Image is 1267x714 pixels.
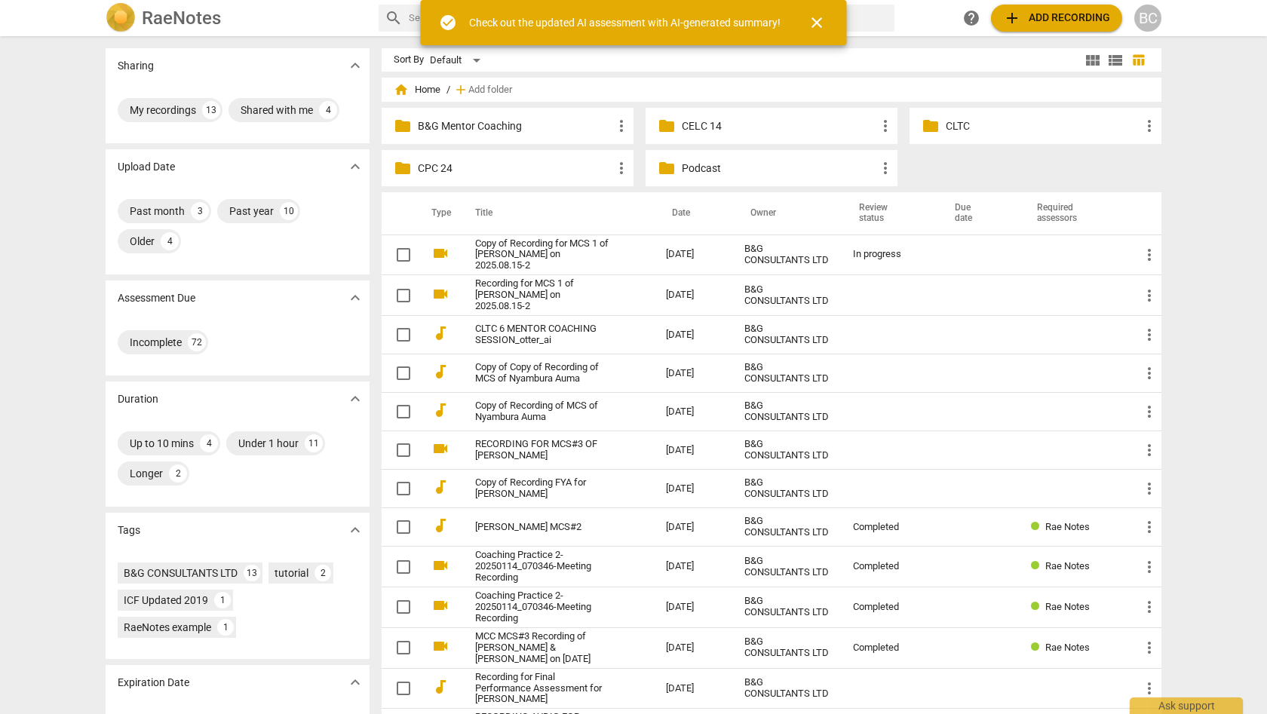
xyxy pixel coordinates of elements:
span: view_module [1084,51,1102,69]
span: more_vert [876,159,894,177]
div: B&G CONSULTANTS LTD [124,565,238,581]
span: Review status: completed [1031,560,1045,572]
a: CLTC 6 MENTOR COACHING SESSION_otter_ai [475,323,612,346]
a: Coaching Practice 2-20250114_070346-Meeting Recording [475,590,612,624]
div: Shared with me [241,103,313,118]
span: expand_more [346,57,364,75]
button: Show more [344,519,367,541]
div: In progress [853,249,925,260]
td: [DATE] [654,234,732,275]
th: Due date [937,192,1019,234]
span: audiotrack [431,363,449,381]
td: [DATE] [654,275,732,316]
div: B&G CONSULTANTS LTD [744,677,829,700]
button: Show more [344,155,367,178]
a: Copy of Recording FYA for [PERSON_NAME] [475,477,612,500]
td: [DATE] [654,627,732,668]
div: 3 [191,202,209,220]
div: Past year [229,204,274,219]
div: 4 [200,434,218,452]
p: Podcast [682,161,876,176]
span: videocam [431,285,449,303]
span: more_vert [1140,639,1158,657]
div: 1 [217,619,234,636]
span: Add recording [1003,9,1110,27]
button: Show more [344,54,367,77]
span: home [394,82,409,97]
p: B&G Mentor Coaching [418,118,612,134]
button: Show more [344,671,367,694]
p: Assessment Due [118,290,195,306]
span: audiotrack [431,678,449,696]
div: Completed [853,642,925,654]
span: more_vert [1140,287,1158,305]
td: [DATE] [654,668,732,709]
div: 10 [280,202,298,220]
a: Coaching Practice 2-20250114_070346-Meeting Recording [475,550,612,584]
div: tutorial [275,565,308,581]
p: Duration [118,391,158,407]
th: Review status [841,192,937,234]
span: add [453,82,468,97]
span: Add folder [468,84,512,96]
a: Copy of Recording of MCS of Nyambura Auma [475,400,612,423]
a: RECORDING FOR MCS#3 OF [PERSON_NAME] [475,439,612,461]
div: B&G CONSULTANTS LTD [744,556,829,578]
th: Title [457,192,654,234]
div: Under 1 hour [238,436,299,451]
div: My recordings [130,103,196,118]
span: more_vert [1140,558,1158,576]
div: B&G CONSULTANTS LTD [744,516,829,538]
td: [DATE] [654,587,732,627]
span: folder [658,117,676,135]
td: [DATE] [654,393,732,431]
span: Rae Notes [1045,521,1090,532]
a: Recording for MCS 1 of [PERSON_NAME] on 2025.08.15-2 [475,278,612,312]
a: Help [958,5,985,32]
div: Longer [130,466,163,481]
button: Show more [344,287,367,309]
div: B&G CONSULTANTS LTD [744,244,829,266]
div: B&G CONSULTANTS LTD [744,323,829,346]
span: more_vert [1140,403,1158,421]
span: expand_more [346,289,364,307]
span: Rae Notes [1045,642,1090,653]
button: Close [799,5,835,41]
a: Copy of Recording for MCS 1 of [PERSON_NAME] on 2025.08.15-2 [475,238,612,272]
th: Date [654,192,732,234]
div: RaeNotes example [124,620,211,635]
span: more_vert [1140,364,1158,382]
input: Search [409,6,888,30]
span: audiotrack [431,401,449,419]
span: Rae Notes [1045,560,1090,572]
div: Sort By [394,54,424,66]
img: Logo [106,3,136,33]
div: Past month [130,204,185,219]
div: 11 [305,434,323,452]
p: Expiration Date [118,675,189,691]
div: Up to 10 mins [130,436,194,451]
span: more_vert [1140,679,1158,697]
button: Show more [344,388,367,410]
span: help [962,9,980,27]
div: B&G CONSULTANTS LTD [744,477,829,500]
span: expand_more [346,390,364,408]
span: expand_more [346,521,364,539]
span: expand_more [346,158,364,176]
span: videocam [431,596,449,614]
button: Upload [991,5,1122,32]
span: more_vert [612,117,630,135]
div: Ask support [1130,697,1243,714]
span: folder [658,159,676,177]
div: Older [130,234,155,249]
div: 13 [202,101,220,119]
span: more_vert [1140,441,1158,459]
div: 4 [161,232,179,250]
span: more_vert [876,117,894,135]
p: Tags [118,522,140,538]
div: B&G CONSULTANTS LTD [744,636,829,659]
td: [DATE] [654,431,732,470]
span: Review status: completed [1031,642,1045,653]
div: 4 [319,101,337,119]
td: [DATE] [654,316,732,354]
